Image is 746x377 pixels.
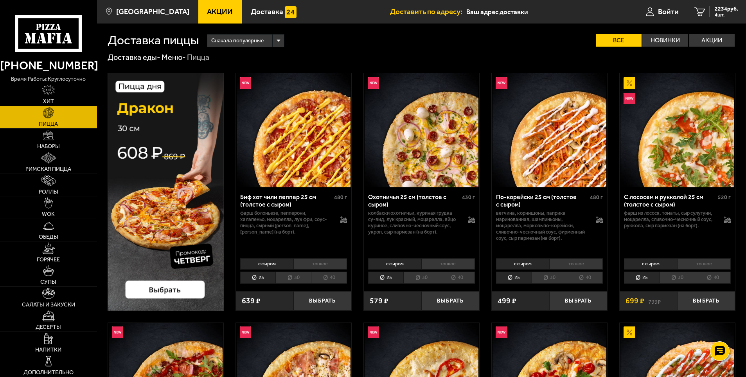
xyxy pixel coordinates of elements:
[108,53,160,62] a: Доставка еды-
[240,210,333,235] p: фарш болоньезе, пепперони, халапеньо, моцарелла, лук фри, соус-пицца, сырный [PERSON_NAME], [PERS...
[492,73,607,187] a: НовинкаПо-корейски 25 см (толстое с сыром)
[22,302,75,308] span: Салаты и закуски
[240,272,276,284] li: 25
[624,93,635,105] img: Новинка
[620,73,735,187] a: АкционныйНовинкаС лососем и рукколой 25 см (толстое с сыром)
[496,77,507,89] img: Новинка
[567,272,603,284] li: 40
[496,326,507,338] img: Новинка
[207,8,233,15] span: Акции
[390,8,466,15] span: Доставить по адресу:
[36,324,61,330] span: Десерты
[549,291,607,310] button: Выбрать
[493,73,606,187] img: По-корейски 25 см (толстое с сыром)
[40,279,56,285] span: Супы
[715,6,738,12] span: 2234 руб.
[187,53,209,63] div: Пицца
[211,33,264,48] span: Сначала популярные
[624,210,716,229] p: фарш из лосося, томаты, сыр сулугуни, моцарелла, сливочно-чесночный соус, руккола, сыр пармезан (...
[334,194,347,201] span: 480 г
[240,193,332,208] div: Биф хот чили пеппер 25 см (толстое с сыром)
[496,272,532,284] li: 25
[311,272,347,284] li: 40
[496,258,549,269] li: с сыром
[368,326,379,338] img: Новинка
[108,34,199,47] h1: Доставка пиццы
[718,194,731,201] span: 520 г
[624,77,635,89] img: Акционный
[37,257,60,263] span: Горячее
[590,194,603,201] span: 480 г
[112,326,124,338] img: Новинка
[421,291,479,310] button: Выбрать
[242,297,261,305] span: 639 ₽
[240,326,252,338] img: Новинка
[596,34,642,47] label: Все
[293,291,351,310] button: Выбрать
[368,258,421,269] li: с сыром
[624,326,635,338] img: Акционный
[39,189,58,195] span: Роллы
[439,272,475,284] li: 40
[677,258,731,269] li: тонкое
[421,258,475,269] li: тонкое
[364,73,479,187] a: НовинкаОхотничья 25 см (толстое с сыром)
[498,297,516,305] span: 499 ₽
[660,272,695,284] li: 30
[496,193,588,208] div: По-корейски 25 см (толстое с сыром)
[624,193,716,208] div: С лососем и рукколой 25 см (толстое с сыром)
[368,193,460,208] div: Охотничья 25 см (толстое с сыром)
[624,272,660,284] li: 25
[462,194,475,201] span: 430 г
[275,272,311,284] li: 30
[368,77,379,89] img: Новинка
[43,99,54,104] span: Хит
[237,73,351,187] img: Биф хот чили пеппер 25 см (толстое с сыром)
[37,144,60,149] span: Наборы
[715,13,738,17] span: 4 шт.
[620,73,734,187] img: С лососем и рукколой 25 см (толстое с сыром)
[162,53,186,62] a: Меню-
[624,258,677,269] li: с сыром
[549,258,603,269] li: тонкое
[368,272,404,284] li: 25
[658,8,679,15] span: Войти
[368,210,460,235] p: колбаски охотничьи, куриная грудка су-вид, лук красный, моцарелла, яйцо куриное, сливочно-чесночн...
[626,297,644,305] span: 699 ₽
[365,73,478,187] img: Охотничья 25 см (толстое с сыром)
[23,370,74,375] span: Дополнительно
[532,272,567,284] li: 30
[689,34,735,47] label: Акции
[466,5,615,19] input: Ваш адрес доставки
[293,258,347,269] li: тонкое
[677,291,735,310] button: Выбрать
[695,272,731,284] li: 40
[403,272,439,284] li: 30
[251,8,283,15] span: Доставка
[42,212,55,217] span: WOK
[236,73,351,187] a: НовинкаБиф хот чили пеппер 25 см (толстое с сыром)
[240,77,252,89] img: Новинка
[285,6,297,18] img: 15daf4d41897b9f0e9f617042186c801.svg
[25,167,71,172] span: Римская пицца
[35,347,61,353] span: Напитки
[642,34,688,47] label: Новинки
[39,121,58,127] span: Пицца
[370,297,388,305] span: 579 ₽
[116,8,189,15] span: [GEOGRAPHIC_DATA]
[240,258,293,269] li: с сыром
[496,210,588,241] p: ветчина, корнишоны, паприка маринованная, шампиньоны, моцарелла, морковь по-корейски, сливочно-че...
[648,297,661,305] s: 799 ₽
[39,234,58,240] span: Обеды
